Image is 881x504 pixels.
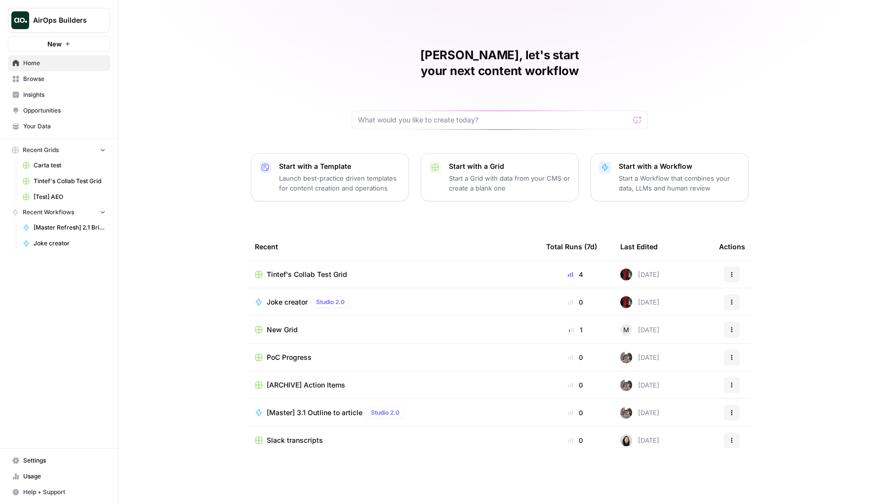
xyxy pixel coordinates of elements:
[23,75,106,83] span: Browse
[619,173,740,193] p: Start a Workflow that combines your data, LLMs and human review
[449,173,570,193] p: Start a Grid with data from your CMS or create a blank one
[620,269,632,280] img: 5th2foo34j8g7yv92a01c26t8wuw
[546,270,604,279] div: 4
[620,324,659,336] div: [DATE]
[18,173,110,189] a: Tintef's Collab Test Grid
[620,233,658,260] div: Last Edited
[546,435,604,445] div: 0
[8,71,110,87] a: Browse
[18,220,110,235] a: [Master Refresh] 2.1 Brief to Outline
[255,296,530,308] a: Joke creatorStudio 2.0
[620,296,659,308] div: [DATE]
[620,269,659,280] div: [DATE]
[255,325,530,335] a: New Grid
[620,407,632,419] img: a2mlt6f1nb2jhzcjxsuraj5rj4vi
[8,468,110,484] a: Usage
[34,239,106,248] span: Joke creator
[591,153,749,201] button: Start with a WorkflowStart a Workflow that combines your data, LLMs and human review
[546,297,604,307] div: 0
[23,488,106,497] span: Help + Support
[23,456,106,465] span: Settings
[34,193,106,201] span: [Test] AEO
[18,235,110,251] a: Joke creator
[371,408,400,417] span: Studio 2.0
[279,173,400,193] p: Launch best-practice driven templates for content creation and operations
[18,157,110,173] a: Carta test
[23,106,106,115] span: Opportunities
[8,484,110,500] button: Help + Support
[34,223,106,232] span: [Master Refresh] 2.1 Brief to Outline
[620,379,659,391] div: [DATE]
[11,11,29,29] img: AirOps Builders Logo
[546,380,604,390] div: 0
[620,407,659,419] div: [DATE]
[34,161,106,170] span: Carta test
[23,146,59,155] span: Recent Grids
[546,408,604,418] div: 0
[352,47,648,79] h1: [PERSON_NAME], let's start your next content workflow
[34,177,106,186] span: Tintef's Collab Test Grid
[23,90,106,99] span: Insights
[267,270,347,279] span: Tintef's Collab Test Grid
[23,208,74,217] span: Recent Workflows
[18,189,110,205] a: [Test] AEO
[267,408,362,418] span: [Master] 3.1 Outline to article
[421,153,579,201] button: Start with a GridStart a Grid with data from your CMS or create a blank one
[620,379,632,391] img: a2mlt6f1nb2jhzcjxsuraj5rj4vi
[546,325,604,335] div: 1
[719,233,745,260] div: Actions
[620,434,659,446] div: [DATE]
[267,297,308,307] span: Joke creator
[255,380,530,390] a: [ARCHIVE] Action Items
[23,59,106,68] span: Home
[8,8,110,33] button: Workspace: AirOps Builders
[255,233,530,260] div: Recent
[47,39,62,49] span: New
[8,103,110,118] a: Opportunities
[316,298,345,307] span: Studio 2.0
[620,296,632,308] img: 5th2foo34j8g7yv92a01c26t8wuw
[620,434,632,446] img: t5ef5oef8zpw1w4g2xghobes91mw
[620,351,659,363] div: [DATE]
[267,352,312,362] span: PoC Progress
[358,115,630,125] input: What would you like to create today?
[255,435,530,445] a: Slack transcripts
[23,472,106,481] span: Usage
[267,435,323,445] span: Slack transcripts
[8,118,110,134] a: Your Data
[251,153,409,201] button: Start with a TemplateLaunch best-practice driven templates for content creation and operations
[619,161,740,171] p: Start with a Workflow
[620,351,632,363] img: a2mlt6f1nb2jhzcjxsuraj5rj4vi
[255,407,530,419] a: [Master] 3.1 Outline to articleStudio 2.0
[8,37,110,51] button: New
[623,325,629,335] span: M
[255,352,530,362] a: PoC Progress
[8,55,110,71] a: Home
[8,453,110,468] a: Settings
[267,380,345,390] span: [ARCHIVE] Action Items
[449,161,570,171] p: Start with a Grid
[546,352,604,362] div: 0
[8,87,110,103] a: Insights
[8,143,110,157] button: Recent Grids
[8,205,110,220] button: Recent Workflows
[546,233,597,260] div: Total Runs (7d)
[267,325,298,335] span: New Grid
[33,15,93,25] span: AirOps Builders
[23,122,106,131] span: Your Data
[279,161,400,171] p: Start with a Template
[255,270,530,279] a: Tintef's Collab Test Grid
